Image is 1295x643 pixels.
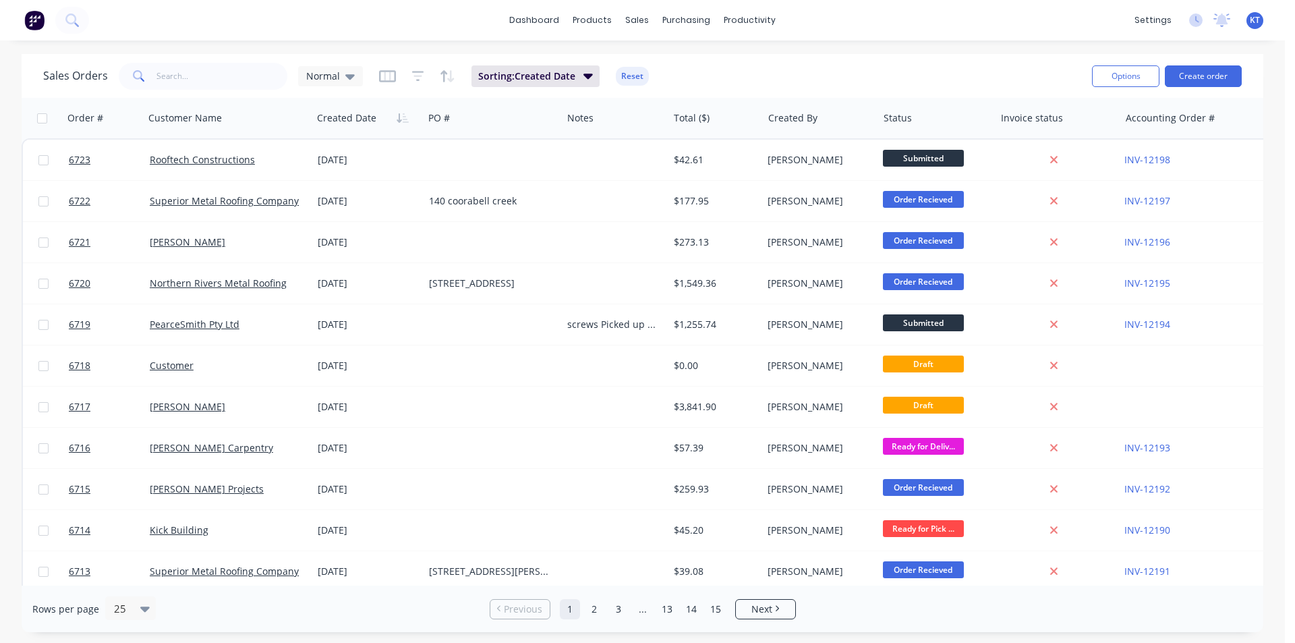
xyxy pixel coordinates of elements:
div: $45.20 [674,524,753,537]
a: Page 14 [681,599,701,619]
span: Order Recieved [883,232,964,249]
div: $42.61 [674,153,753,167]
div: [DATE] [318,524,418,537]
span: Rows per page [32,603,99,616]
a: Next page [736,603,795,616]
a: Page 13 [657,599,677,619]
div: [DATE] [318,359,418,372]
a: Northern Rivers Metal Roofing [150,277,287,289]
span: Order Recieved [883,479,964,496]
span: Order Recieved [883,273,964,290]
a: INV-12193 [1124,441,1170,454]
a: INV-12190 [1124,524,1170,536]
div: [PERSON_NAME] [768,400,867,414]
span: Next [751,603,772,616]
span: 6720 [69,277,90,290]
a: 6715 [69,469,150,509]
button: Reset [616,67,649,86]
div: [STREET_ADDRESS] [429,277,550,290]
div: $177.95 [674,194,753,208]
div: Total ($) [674,111,710,125]
a: 6718 [69,345,150,386]
a: Superior Metal Roofing Company Pty Ltd [150,565,332,578]
div: Notes [567,111,594,125]
div: [PERSON_NAME] [768,318,867,331]
a: Previous page [490,603,550,616]
a: 6713 [69,551,150,592]
div: Accounting Order # [1126,111,1215,125]
div: $259.93 [674,482,753,496]
img: Factory [24,10,45,30]
div: PO # [428,111,450,125]
div: $1,549.36 [674,277,753,290]
div: [PERSON_NAME] [768,441,867,455]
div: [PERSON_NAME] [768,277,867,290]
div: [PERSON_NAME] [768,153,867,167]
span: Submitted [883,150,964,167]
a: Page 1 is your current page [560,599,580,619]
span: Sorting: Created Date [478,69,575,83]
span: 6722 [69,194,90,208]
a: 6722 [69,181,150,221]
a: [PERSON_NAME] [150,235,225,248]
span: Normal [306,69,340,83]
a: 6717 [69,387,150,427]
a: INV-12198 [1124,153,1170,166]
div: [DATE] [318,153,418,167]
div: $273.13 [674,235,753,249]
a: 6720 [69,263,150,304]
span: 6723 [69,153,90,167]
span: Order Recieved [883,191,964,208]
div: [DATE] [318,318,418,331]
span: Draft [883,356,964,372]
div: [DATE] [318,277,418,290]
span: 6713 [69,565,90,578]
input: Search... [156,63,288,90]
a: dashboard [502,10,566,30]
a: [PERSON_NAME] Projects [150,482,264,495]
div: productivity [717,10,782,30]
div: [DATE] [318,482,418,496]
span: Previous [504,603,542,616]
a: Rooftech Constructions [150,153,255,166]
div: sales [618,10,656,30]
div: $1,255.74 [674,318,753,331]
div: purchasing [656,10,717,30]
a: 6719 [69,304,150,345]
span: KT [1250,14,1260,26]
div: settings [1128,10,1178,30]
div: [DATE] [318,441,418,455]
span: 6715 [69,482,90,496]
div: [PERSON_NAME] [768,565,867,578]
div: $0.00 [674,359,753,372]
button: Create order [1165,65,1242,87]
div: Order # [67,111,103,125]
div: Status [884,111,912,125]
span: 6718 [69,359,90,372]
a: INV-12191 [1124,565,1170,578]
h1: Sales Orders [43,69,108,82]
a: Superior Metal Roofing Company Pty Ltd [150,194,332,207]
div: 140 coorabell creek [429,194,550,208]
span: 6717 [69,400,90,414]
div: [PERSON_NAME] [768,235,867,249]
a: Jump forward [633,599,653,619]
a: Kick Building [150,524,208,536]
a: 6723 [69,140,150,180]
div: [PERSON_NAME] [768,482,867,496]
div: [PERSON_NAME] [768,524,867,537]
a: 6716 [69,428,150,468]
a: INV-12196 [1124,235,1170,248]
span: Submitted [883,314,964,331]
span: Order Recieved [883,561,964,578]
div: [DATE] [318,565,418,578]
ul: Pagination [484,599,801,619]
a: PearceSmith Pty Ltd [150,318,239,331]
a: INV-12197 [1124,194,1170,207]
div: Created Date [317,111,376,125]
span: 6721 [69,235,90,249]
span: Ready for Pick ... [883,520,964,537]
a: 6721 [69,222,150,262]
a: [PERSON_NAME] [150,400,225,413]
div: $57.39 [674,441,753,455]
